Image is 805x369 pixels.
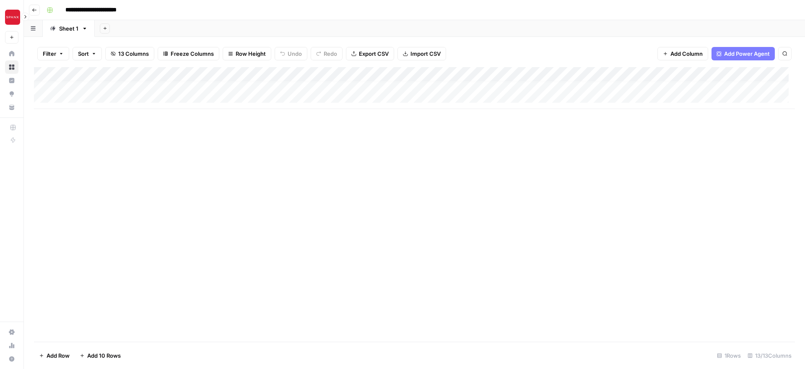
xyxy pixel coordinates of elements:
button: Import CSV [397,47,446,60]
button: Filter [37,47,69,60]
span: Redo [324,49,337,58]
img: Spanx Logo [5,10,20,25]
a: Browse [5,60,18,74]
span: Row Height [236,49,266,58]
span: Undo [288,49,302,58]
div: 1 Rows [714,349,744,362]
div: 13/13 Columns [744,349,795,362]
button: Sort [73,47,102,60]
button: Workspace: Spanx [5,7,18,28]
span: Freeze Columns [171,49,214,58]
a: Settings [5,325,18,339]
button: Add Power Agent [712,47,775,60]
a: Your Data [5,101,18,114]
button: Row Height [223,47,271,60]
div: Sheet 1 [59,24,78,33]
span: Add Row [47,351,70,360]
button: Export CSV [346,47,394,60]
a: Opportunities [5,87,18,101]
button: Add Row [34,349,75,362]
span: Add Power Agent [724,49,770,58]
span: Export CSV [359,49,389,58]
a: Insights [5,74,18,87]
a: Usage [5,339,18,352]
span: Import CSV [410,49,441,58]
button: Add 10 Rows [75,349,126,362]
button: 13 Columns [105,47,154,60]
button: Freeze Columns [158,47,219,60]
button: Help + Support [5,352,18,366]
span: Filter [43,49,56,58]
a: Sheet 1 [43,20,95,37]
span: Sort [78,49,89,58]
button: Add Column [657,47,708,60]
button: Redo [311,47,343,60]
a: Home [5,47,18,60]
span: Add 10 Rows [87,351,121,360]
span: 13 Columns [118,49,149,58]
button: Undo [275,47,307,60]
span: Add Column [670,49,703,58]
